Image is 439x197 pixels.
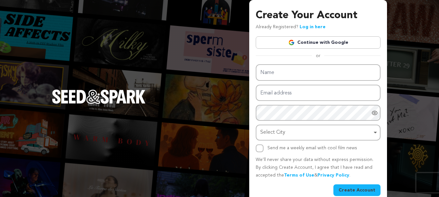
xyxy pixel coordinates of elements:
[256,8,381,23] h3: Create Your Account
[371,110,378,116] a: Show password as plain text. Warning: this will display your password on the screen.
[267,146,357,150] label: Send me a weekly email with cool film news
[256,23,326,31] p: Already Registered?
[300,25,326,29] a: Log in here
[52,90,146,117] a: Seed&Spark Homepage
[52,90,146,104] img: Seed&Spark Logo
[256,85,381,101] input: Email address
[288,39,295,46] img: Google logo
[256,64,381,81] input: Name
[256,156,381,179] p: We’ll never share your data without express permission. By clicking Create Account, I agree that ...
[312,53,324,59] span: or
[260,128,372,137] div: Select City
[256,36,381,49] a: Continue with Google
[333,184,381,196] button: Create Account
[284,173,314,178] a: Terms of Use
[317,173,349,178] a: Privacy Policy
